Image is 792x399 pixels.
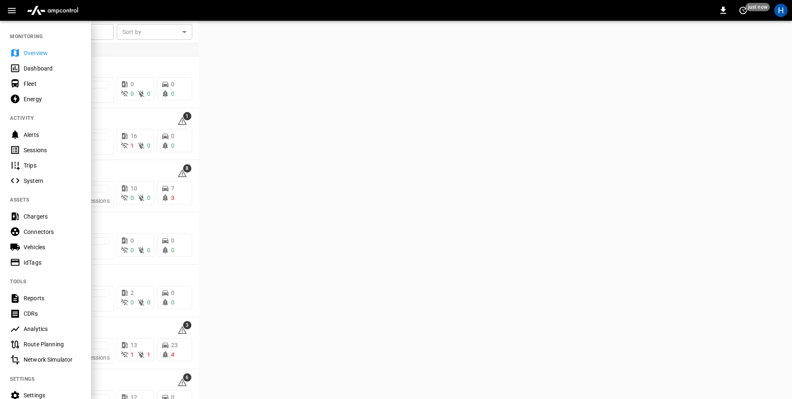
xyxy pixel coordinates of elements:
div: profile-icon [774,4,787,17]
div: Reports [24,294,81,302]
div: Trips [24,161,81,170]
div: Alerts [24,131,81,139]
div: Connectors [24,228,81,236]
div: Fleet [24,80,81,88]
div: Network Simulator [24,355,81,364]
div: System [24,177,81,185]
span: just now [746,3,770,11]
div: IdTags [24,258,81,267]
img: ampcontrol.io logo [24,2,82,18]
div: Sessions [24,146,81,154]
div: Vehicles [24,243,81,251]
div: Dashboard [24,64,81,73]
div: Energy [24,95,81,103]
div: Overview [24,49,81,57]
div: Route Planning [24,340,81,348]
div: Chargers [24,212,81,221]
button: set refresh interval [736,4,750,17]
div: Analytics [24,325,81,333]
div: CDRs [24,309,81,318]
